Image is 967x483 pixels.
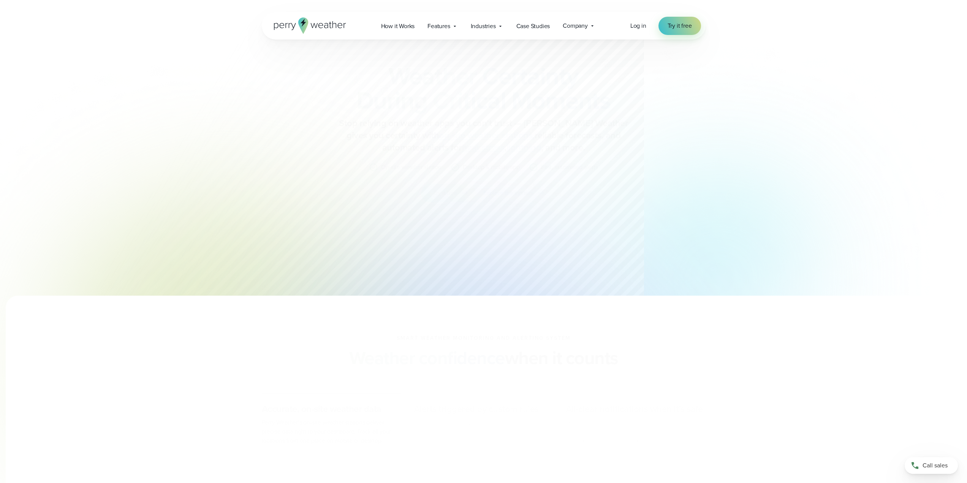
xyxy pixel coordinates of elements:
a: Log in [630,21,646,30]
span: Company [563,21,588,30]
span: Case Studies [516,22,550,31]
a: Case Studies [510,18,557,34]
a: How it Works [375,18,421,34]
span: How it Works [381,22,415,31]
a: Call sales [905,457,958,474]
span: Call sales [923,461,948,470]
span: Features [427,22,450,31]
a: Try it free [658,17,701,35]
span: Try it free [668,21,692,30]
span: Industries [471,22,496,31]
